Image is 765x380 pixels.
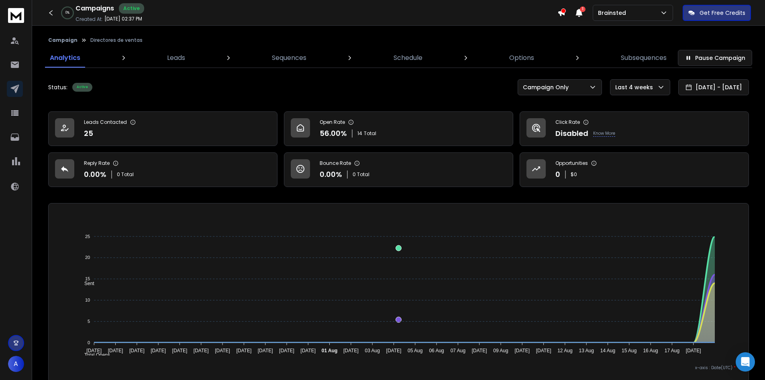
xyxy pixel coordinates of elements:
button: Get Free Credits [683,5,751,21]
a: Click RateDisabledKnow More [520,111,749,146]
p: Bounce Rate [320,160,351,166]
tspan: [DATE] [86,348,102,353]
span: Sent [78,281,94,286]
tspan: 5 [88,319,90,324]
tspan: 03 Aug [365,348,379,353]
p: 25 [84,128,93,139]
a: Opportunities0$0 [520,152,749,187]
a: Sequences [267,48,311,68]
a: Analytics [45,48,85,68]
span: Total Opens [78,352,110,358]
button: A [8,356,24,372]
tspan: 12 Aug [557,348,572,353]
p: 0 Total [117,171,134,178]
a: Reply Rate0.00%0 Total [48,152,277,187]
span: 14 [357,130,362,137]
p: 56.00 % [320,128,347,139]
button: Campaign [48,37,78,43]
p: 0 [555,169,560,180]
tspan: 15 Aug [622,348,636,353]
p: Analytics [50,53,80,63]
span: 1 [580,6,585,12]
tspan: [DATE] [686,348,701,353]
a: Subsequences [616,48,671,68]
tspan: 15 [85,276,90,281]
p: Campaign Only [523,83,572,91]
tspan: 07 Aug [451,348,465,353]
p: Leads [167,53,185,63]
button: [DATE] - [DATE] [678,79,749,95]
p: Status: [48,83,67,91]
button: Pause Campaign [678,50,752,66]
a: Leads Contacted25 [48,111,277,146]
tspan: 06 Aug [429,348,444,353]
p: Click Rate [555,119,580,125]
tspan: 10 [85,298,90,302]
a: Options [504,48,539,68]
p: Leads Contacted [84,119,127,125]
tspan: 17 Aug [665,348,679,353]
p: 0 % [65,10,69,15]
a: Schedule [389,48,427,68]
p: Sequences [272,53,306,63]
p: Subsequences [621,53,667,63]
tspan: [DATE] [194,348,209,353]
p: Reply Rate [84,160,110,166]
div: Open Intercom Messenger [736,352,755,372]
tspan: [DATE] [279,348,294,353]
tspan: 25 [85,234,90,239]
tspan: 16 Aug [643,348,658,353]
a: Leads [162,48,190,68]
div: Active [119,3,144,14]
p: Open Rate [320,119,345,125]
p: 0.00 % [84,169,106,180]
tspan: [DATE] [129,348,145,353]
h1: Campaigns [75,4,114,13]
tspan: [DATE] [236,348,251,353]
p: Opportunities [555,160,588,166]
p: Created At: [75,16,103,23]
tspan: 14 Aug [600,348,615,353]
tspan: [DATE] [151,348,166,353]
tspan: [DATE] [108,348,123,353]
tspan: 09 Aug [493,348,508,353]
a: Open Rate56.00%14Total [284,111,513,146]
tspan: [DATE] [514,348,530,353]
tspan: [DATE] [386,348,402,353]
tspan: 0 [88,340,90,345]
p: [DATE] 02:37 PM [104,16,142,22]
p: Last 4 weeks [615,83,656,91]
p: 0 Total [353,171,369,178]
tspan: [DATE] [215,348,230,353]
tspan: 01 Aug [322,348,338,353]
tspan: 05 Aug [408,348,422,353]
tspan: [DATE] [172,348,188,353]
p: Directores de ventas [90,37,143,43]
p: Get Free Credits [700,9,745,17]
p: Know More [593,130,615,137]
tspan: [DATE] [536,348,551,353]
span: Total [364,130,376,137]
a: Bounce Rate0.00%0 Total [284,152,513,187]
p: Disabled [555,128,588,139]
p: $ 0 [571,171,577,178]
tspan: 20 [85,255,90,260]
tspan: [DATE] [258,348,273,353]
tspan: [DATE] [300,348,316,353]
p: Brainsted [598,9,629,17]
p: x-axis : Date(UTC) [61,365,736,371]
p: Options [509,53,534,63]
tspan: [DATE] [472,348,487,353]
img: logo [8,8,24,23]
p: Schedule [394,53,422,63]
div: Active [72,83,92,92]
tspan: [DATE] [343,348,359,353]
tspan: 13 Aug [579,348,594,353]
p: 0.00 % [320,169,342,180]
